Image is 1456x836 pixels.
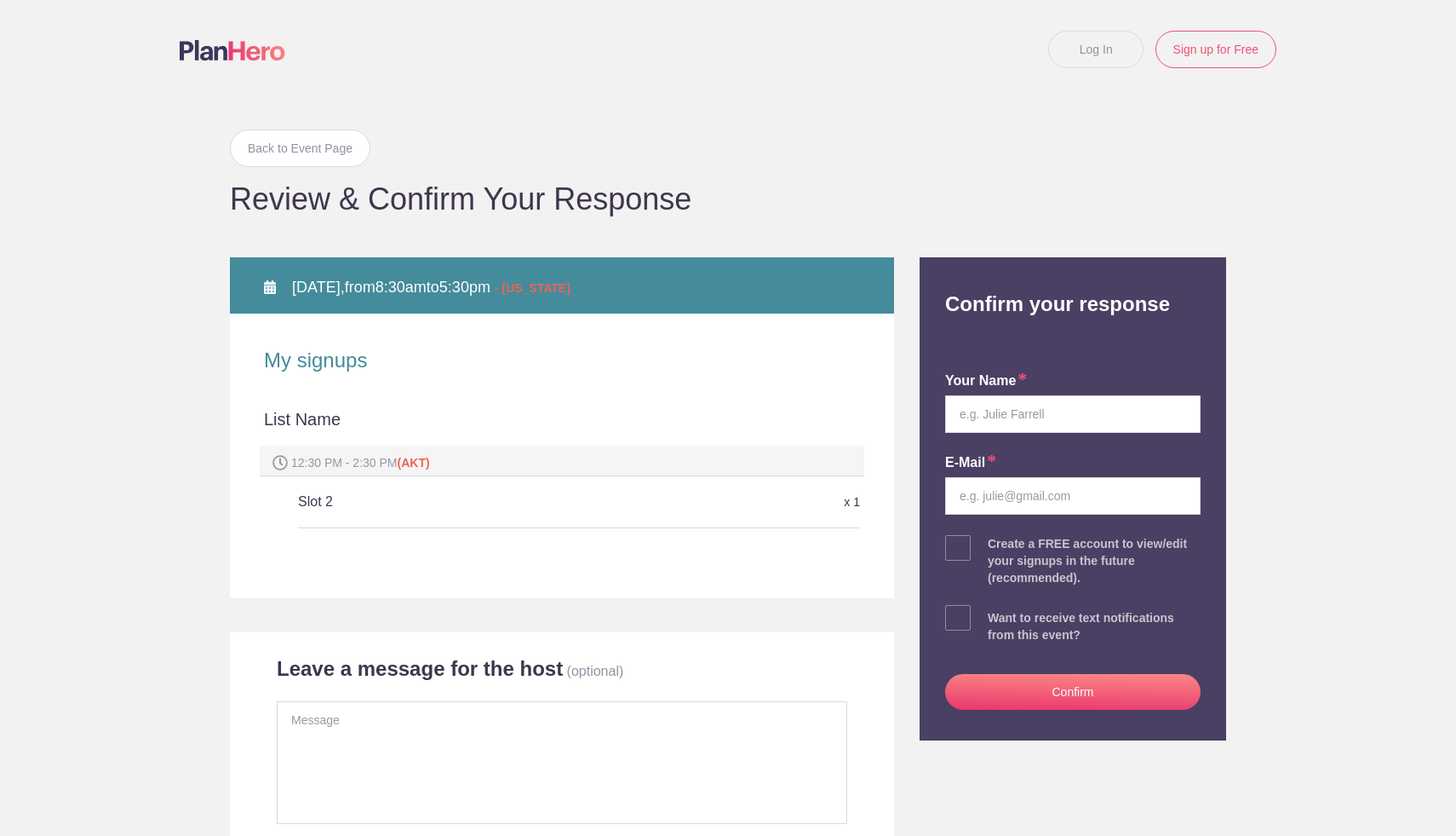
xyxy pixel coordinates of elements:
[292,279,570,296] span: from to
[988,609,1201,643] div: Want to receive text notifications from this event?
[277,656,563,682] h2: Leave a message for the host
[230,184,1226,215] h1: Review & Confirm Your Response
[439,279,490,296] span: 5:30pm
[298,485,673,519] h5: Slot 2
[673,487,860,517] div: x 1
[398,456,430,470] span: (AKT)
[988,535,1201,586] div: Create a FREE account to view/edit your signups in the future (recommended).
[945,477,1201,515] input: e.g. julie@gmail.com
[292,279,345,296] span: [DATE],
[567,664,624,678] p: (optional)
[945,453,996,473] label: E-mail
[375,279,427,296] span: 8:30am
[932,257,1213,317] h2: Confirm your response
[180,40,285,61] img: Logo main planhero
[264,407,860,447] div: List Name
[945,395,1201,433] input: e.g. Julie Farrell
[945,674,1201,710] button: Confirm
[1155,31,1276,68] a: Sign up for Free
[272,455,288,470] img: Spot time
[945,372,1027,391] label: your name
[495,281,570,295] span: - [US_STATE]
[260,446,864,476] div: 12:30 PM - 2:30 PM
[264,280,276,294] img: Calendar alt
[230,130,370,167] a: Back to Event Page
[264,348,860,373] h2: My signups
[1048,31,1144,68] a: Log In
